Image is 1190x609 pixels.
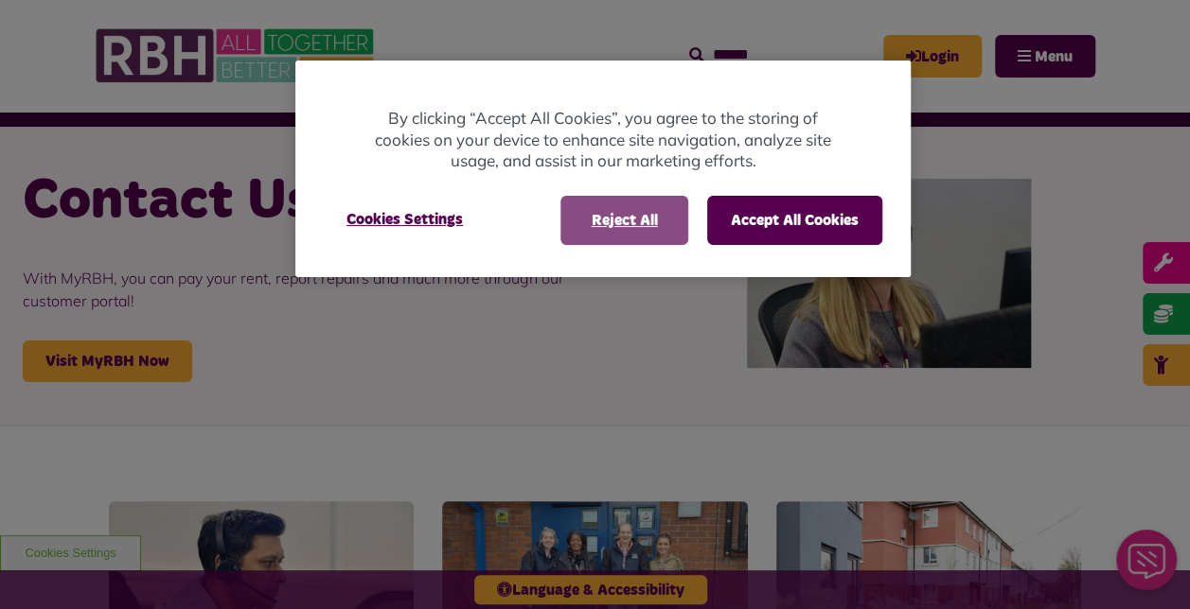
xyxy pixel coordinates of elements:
[295,61,911,277] div: Cookie banner
[324,196,486,243] button: Cookies Settings
[560,196,688,245] button: Reject All
[11,6,72,66] div: Close Web Assistant
[295,61,911,277] div: Privacy
[371,108,835,172] p: By clicking “Accept All Cookies”, you agree to the storing of cookies on your device to enhance s...
[707,196,882,245] button: Accept All Cookies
